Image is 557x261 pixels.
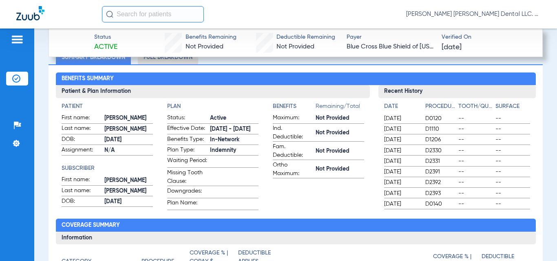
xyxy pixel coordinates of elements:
[316,165,364,173] span: Not Provided
[347,33,434,42] span: Payer
[495,200,530,208] span: --
[495,125,530,133] span: --
[62,102,153,111] h4: Patient
[62,114,102,123] span: First name:
[384,178,418,186] span: [DATE]
[104,187,153,195] span: [PERSON_NAME]
[425,189,455,197] span: D2393
[273,102,316,111] h4: Benefits
[62,124,102,134] span: Last name:
[458,157,493,165] span: --
[167,156,207,167] span: Waiting Period:
[458,125,493,133] span: --
[104,125,153,134] span: [PERSON_NAME]
[62,146,102,156] span: Assignment:
[425,136,455,144] span: D1206
[62,197,102,207] span: DOB:
[210,114,259,123] span: Active
[104,146,153,155] span: N/A
[516,222,557,261] iframe: Chat Widget
[104,114,153,123] span: [PERSON_NAME]
[378,85,535,98] h3: Recent History
[458,136,493,144] span: --
[384,102,418,114] app-breakdown-title: Date
[495,147,530,155] span: --
[16,6,44,20] img: Zuub Logo
[495,178,530,186] span: --
[316,114,364,123] span: Not Provided
[442,42,462,53] span: [DATE]
[62,164,153,173] h4: Subscriber
[276,44,314,50] span: Not Provided
[104,197,153,206] span: [DATE]
[495,102,530,114] app-breakdown-title: Surface
[167,102,259,111] h4: Plan
[347,42,434,52] span: Blue Cross Blue Shield of [US_STATE]
[384,168,418,176] span: [DATE]
[406,10,541,18] span: [PERSON_NAME] [PERSON_NAME] Dental LLC. DBA Ahwatukee Dentistry
[458,189,493,197] span: --
[56,219,536,232] h2: Coverage Summary
[458,102,493,111] h4: Tooth/Quad
[56,85,370,98] h3: Patient & Plan Information
[210,125,259,134] span: [DATE] - [DATE]
[273,143,313,160] span: Fam. Deductible:
[94,33,117,42] span: Status
[425,178,455,186] span: D2392
[384,189,418,197] span: [DATE]
[425,102,455,111] h4: Procedure
[273,161,313,178] span: Ortho Maximum:
[384,147,418,155] span: [DATE]
[56,232,536,245] h3: Information
[106,11,113,18] img: Search Icon
[167,187,207,198] span: Downgrades:
[458,102,493,114] app-breakdown-title: Tooth/Quad
[273,102,316,114] app-breakdown-title: Benefits
[210,136,259,144] span: In-Network
[458,168,493,176] span: --
[102,6,204,22] input: Search for patients
[210,146,259,155] span: Indemnity
[273,124,313,141] span: Ind. Deductible:
[425,114,455,123] span: D0120
[138,50,198,64] li: Full Breakdown
[316,129,364,137] span: Not Provided
[495,114,530,123] span: --
[425,168,455,176] span: D2391
[458,114,493,123] span: --
[458,178,493,186] span: --
[167,135,207,145] span: Benefits Type:
[276,33,335,42] span: Deductible Remaining
[94,42,117,52] span: Active
[62,135,102,145] span: DOB:
[495,189,530,197] span: --
[316,102,364,114] span: Remaining/Total
[425,125,455,133] span: D1110
[11,35,24,44] img: hamburger-icon
[384,200,418,208] span: [DATE]
[495,102,530,111] h4: Surface
[495,168,530,176] span: --
[167,124,207,134] span: Effective Date:
[104,136,153,144] span: [DATE]
[442,33,529,42] span: Verified On
[384,136,418,144] span: [DATE]
[495,157,530,165] span: --
[186,33,237,42] span: Benefits Remaining
[273,114,313,123] span: Maximum:
[384,125,418,133] span: [DATE]
[62,175,102,185] span: First name:
[425,157,455,165] span: D2331
[167,169,207,186] span: Missing Tooth Clause:
[167,114,207,123] span: Status:
[62,186,102,196] span: Last name:
[458,200,493,208] span: --
[425,200,455,208] span: D0140
[104,176,153,185] span: [PERSON_NAME]
[316,147,364,156] span: Not Provided
[186,44,223,50] span: Not Provided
